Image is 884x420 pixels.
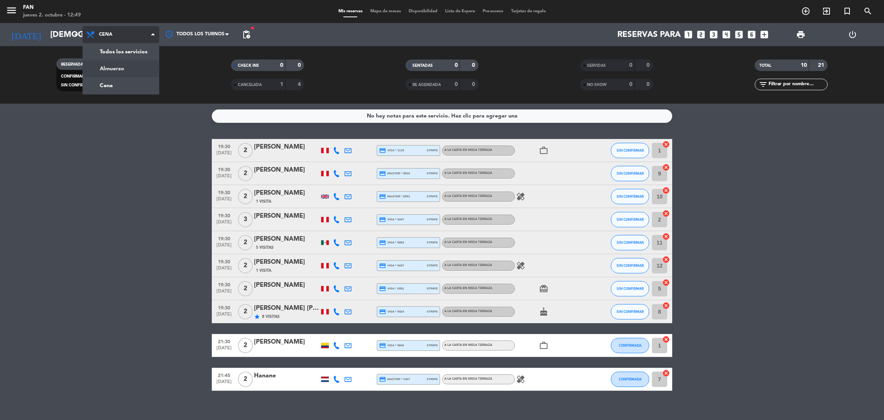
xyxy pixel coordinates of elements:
button: SIN CONFIRMAR [611,212,649,227]
button: SIN CONFIRMAR [611,281,649,296]
span: SIN CONFIRMAR [617,286,644,291]
span: 2 [238,338,253,353]
span: visa * 9524 [379,308,404,315]
span: stripe [427,263,438,268]
span: visa * 5883 [379,239,404,246]
span: 5 Visitas [256,245,274,251]
strong: 4 [298,82,302,87]
span: [DATE] [214,379,234,388]
i: cancel [662,369,670,377]
span: SIN CONFIRMAR [617,171,644,175]
div: [PERSON_NAME] [254,280,319,290]
span: [DATE] [214,150,234,159]
i: credit_card [379,193,386,200]
i: credit_card [379,342,386,349]
span: SIN CONFIRMAR [617,217,644,222]
span: 2 [238,281,253,296]
span: stripe [427,286,438,291]
i: turned_in_not [843,7,852,16]
span: Tarjetas de regalo [507,9,550,13]
span: [DATE] [214,220,234,228]
strong: 0 [280,63,283,68]
i: looks_one [683,30,693,40]
i: credit_card [379,216,386,223]
span: CONFIRMADA [619,343,642,347]
span: A la carta en Mesa Terraza [444,172,492,175]
i: menu [6,5,17,16]
i: cancel [662,279,670,286]
i: add_box [759,30,769,40]
i: [DATE] [6,26,46,43]
strong: 0 [647,82,651,87]
span: Disponibilidad [405,9,441,13]
span: A la carta en Mesa Terraza [444,287,492,290]
span: visa * 1115 [379,147,404,154]
span: A la carta en Mesa Terraza [444,149,492,152]
span: CHECK INS [238,64,259,68]
strong: 1 [280,82,283,87]
span: 8 Visitas [262,314,280,320]
i: cancel [662,233,670,240]
div: [PERSON_NAME] [254,257,319,267]
span: 19:30 [214,188,234,197]
span: 2 [238,143,253,158]
i: credit_card [379,285,386,292]
a: Todos los servicios [83,43,159,60]
i: healing [516,192,525,201]
span: stripe [427,240,438,245]
button: CONFIRMADA [611,338,649,353]
div: [PERSON_NAME] [254,234,319,244]
i: looks_6 [747,30,757,40]
i: cancel [662,302,670,309]
strong: 0 [629,82,632,87]
span: SERVIDAS [587,64,606,68]
i: looks_3 [709,30,719,40]
span: visa * 5047 [379,216,404,223]
span: A la carta en Mesa Terraza [444,195,492,198]
span: SIN CONFIRMAR [61,83,92,87]
span: SENTADAS [412,64,433,68]
i: cancel [662,164,670,171]
div: [PERSON_NAME] [PERSON_NAME] [254,303,319,313]
span: Reservas para [617,30,681,40]
button: CONFIRMADA [611,372,649,387]
span: 19:30 [214,303,234,312]
i: cancel [662,210,670,217]
strong: 0 [455,63,458,68]
i: search [863,7,872,16]
i: cancel [662,141,670,148]
span: master * 1407 [379,376,410,383]
span: [DATE] [214,312,234,321]
div: [PERSON_NAME] [254,142,319,152]
i: looks_4 [721,30,731,40]
i: star [254,314,260,320]
span: A la carta en Mesa Terraza [444,264,492,267]
span: fiber_manual_record [250,26,255,30]
span: [DATE] [214,174,234,182]
a: Cena [83,77,159,94]
span: 19:30 [214,142,234,150]
span: stripe [427,377,438,382]
span: stripe [427,343,438,348]
span: RE AGENDADA [412,83,441,87]
span: stripe [427,171,438,176]
span: 21:45 [214,370,234,379]
i: cake [539,307,548,316]
strong: 0 [455,82,458,87]
div: No hay notas para este servicio. Haz clic para agregar una [367,112,518,121]
div: jueves 2. octubre - 12:49 [23,12,81,19]
span: A la carta en Mesa Terraza [444,344,492,347]
span: pending_actions [242,30,251,39]
span: 1 Visita [256,198,271,205]
span: A la carta en Mesa Terraza [444,310,492,313]
i: credit_card [379,308,386,315]
span: CONFIRMADA [61,74,87,78]
span: stripe [427,148,438,153]
i: healing [516,375,525,384]
a: Almuerzo [83,60,159,77]
i: healing [516,261,525,270]
i: cancel [662,336,670,343]
span: 19:30 [214,211,234,220]
strong: 0 [298,63,302,68]
input: Filtrar por nombre... [768,80,827,89]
